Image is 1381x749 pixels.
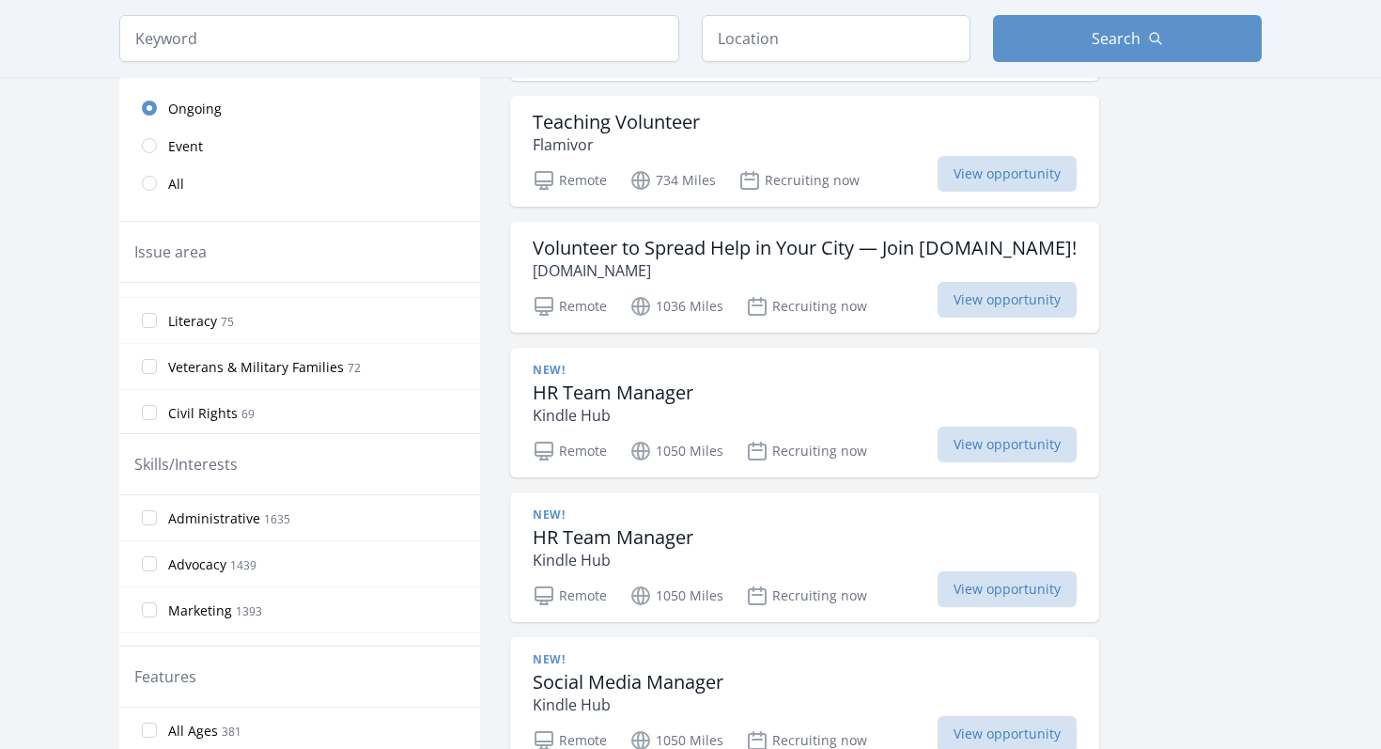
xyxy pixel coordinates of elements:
[938,571,1077,607] span: View opportunity
[236,603,262,619] span: 1393
[134,453,238,476] legend: Skills/Interests
[533,295,607,318] p: Remote
[533,237,1077,259] h3: Volunteer to Spread Help in Your City — Join [DOMAIN_NAME]!
[264,511,290,527] span: 1635
[533,507,565,523] span: New!
[533,671,723,694] h3: Social Media Manager
[938,282,1077,318] span: View opportunity
[702,15,970,62] input: Location
[142,723,157,738] input: All Ages 381
[142,359,157,374] input: Veterans & Military Families 72
[142,313,157,328] input: Literacy 75
[510,222,1099,333] a: Volunteer to Spread Help in Your City — Join [DOMAIN_NAME]! [DOMAIN_NAME] Remote 1036 Miles Recru...
[119,164,480,202] a: All
[533,585,607,607] p: Remote
[533,382,693,404] h3: HR Team Manager
[168,509,260,528] span: Administrative
[241,406,255,422] span: 69
[533,111,700,133] h3: Teaching Volunteer
[938,427,1077,462] span: View opportunity
[142,602,157,617] input: Marketing 1393
[533,694,723,716] p: Kindle Hub
[629,169,716,192] p: 734 Miles
[746,295,867,318] p: Recruiting now
[938,156,1077,192] span: View opportunity
[230,557,256,573] span: 1439
[168,137,203,156] span: Event
[134,241,207,263] legend: Issue area
[1092,27,1140,50] span: Search
[168,358,344,377] span: Veterans & Military Families
[510,348,1099,477] a: New! HR Team Manager Kindle Hub Remote 1050 Miles Recruiting now View opportunity
[629,585,723,607] p: 1050 Miles
[738,169,860,192] p: Recruiting now
[746,585,867,607] p: Recruiting now
[142,405,157,420] input: Civil Rights 69
[510,492,1099,622] a: New! HR Team Manager Kindle Hub Remote 1050 Miles Recruiting now View opportunity
[168,312,217,331] span: Literacy
[134,665,196,688] legend: Features
[533,526,693,549] h3: HR Team Manager
[168,404,238,423] span: Civil Rights
[533,404,693,427] p: Kindle Hub
[993,15,1262,62] button: Search
[533,363,565,378] span: New!
[221,314,234,330] span: 75
[119,127,480,164] a: Event
[533,549,693,571] p: Kindle Hub
[533,169,607,192] p: Remote
[119,15,679,62] input: Keyword
[119,89,480,127] a: Ongoing
[222,724,241,740] span: 381
[142,510,157,525] input: Administrative 1635
[510,96,1099,207] a: Teaching Volunteer Flamivor Remote 734 Miles Recruiting now View opportunity
[168,601,232,620] span: Marketing
[168,100,222,118] span: Ongoing
[629,440,723,462] p: 1050 Miles
[533,133,700,156] p: Flamivor
[629,295,723,318] p: 1036 Miles
[746,440,867,462] p: Recruiting now
[533,259,1077,282] p: [DOMAIN_NAME]
[168,722,218,741] span: All Ages
[168,555,226,574] span: Advocacy
[142,556,157,571] input: Advocacy 1439
[348,360,361,376] span: 72
[168,175,184,194] span: All
[533,652,565,667] span: New!
[533,440,607,462] p: Remote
